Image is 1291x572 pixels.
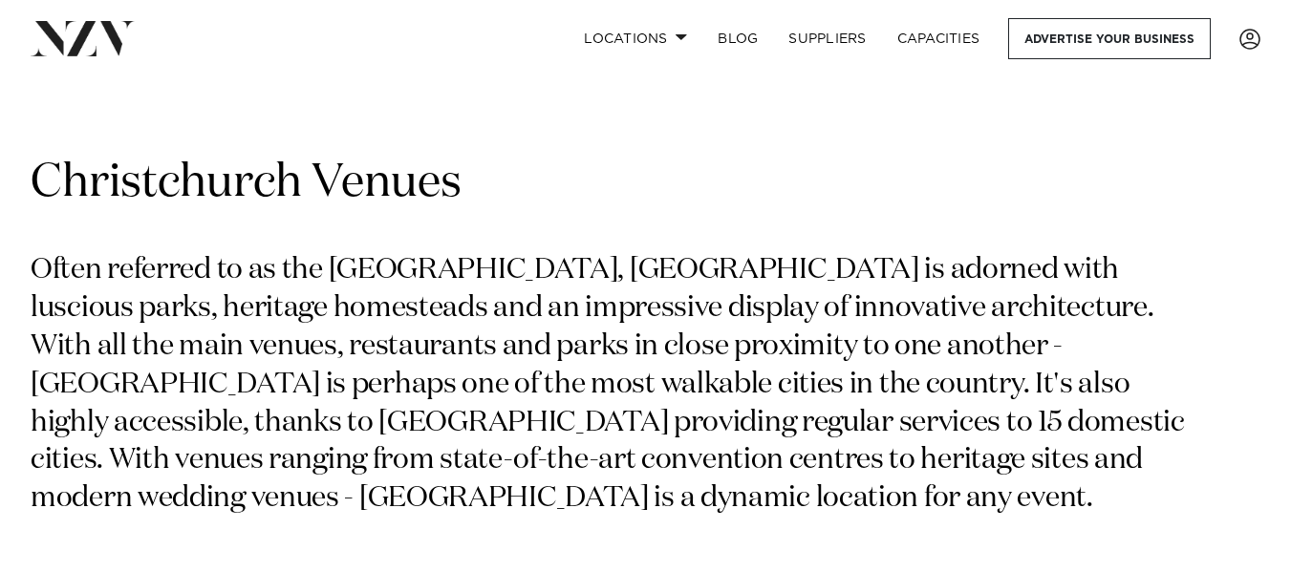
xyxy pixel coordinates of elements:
p: Often referred to as the [GEOGRAPHIC_DATA], [GEOGRAPHIC_DATA] is adorned with luscious parks, her... [31,252,1212,519]
a: BLOG [702,18,773,59]
a: Locations [569,18,702,59]
a: Advertise your business [1008,18,1211,59]
a: Capacities [882,18,996,59]
img: nzv-logo.png [31,21,135,55]
a: SUPPLIERS [773,18,881,59]
h1: Christchurch Venues [31,154,1260,214]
